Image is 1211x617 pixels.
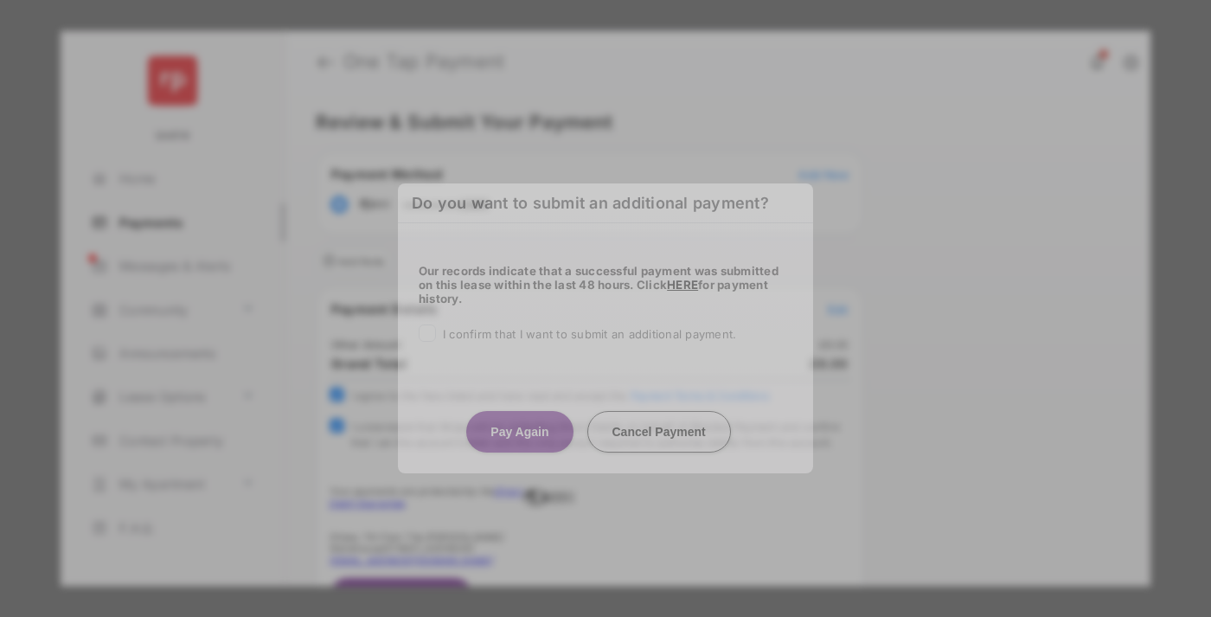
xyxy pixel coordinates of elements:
[587,411,731,453] button: Cancel Payment
[466,411,573,453] button: Pay Again
[667,277,698,291] a: HERE
[398,183,813,223] h6: Do you want to submit an additional payment?
[419,263,792,305] h5: Our records indicate that a successful payment was submitted on this lease within the last 48 hou...
[443,327,736,341] span: I confirm that I want to submit an additional payment.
